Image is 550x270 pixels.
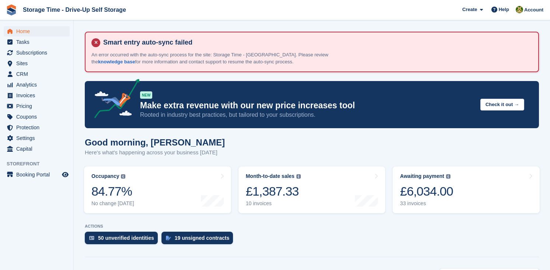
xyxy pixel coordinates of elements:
[16,37,60,47] span: Tasks
[16,58,60,69] span: Sites
[16,133,60,143] span: Settings
[462,6,477,13] span: Create
[161,232,237,248] a: 19 unsigned contracts
[175,235,230,241] div: 19 unsigned contracts
[499,6,509,13] span: Help
[400,173,444,179] div: Awaiting payment
[84,166,231,213] a: Occupancy 84.77% No change [DATE]
[100,38,532,47] h4: Smart entry auto-sync failed
[91,200,134,207] div: No change [DATE]
[98,235,154,241] div: 50 unverified identities
[91,184,134,199] div: 84.77%
[480,99,524,111] button: Check it out →
[85,137,225,147] h1: Good morning, [PERSON_NAME]
[4,48,70,58] a: menu
[246,200,301,207] div: 10 invoices
[239,166,386,213] a: Month-to-date sales £1,387.33 10 invoices
[4,37,70,47] a: menu
[4,90,70,101] a: menu
[516,6,523,13] img: Zain Sarwar
[446,174,450,179] img: icon-info-grey-7440780725fd019a000dd9b08b2336e03edf1995a4989e88bcd33f0948082b44.svg
[88,79,140,121] img: price-adjustments-announcement-icon-8257ccfd72463d97f412b2fc003d46551f7dbcb40ab6d574587a9cd5c0d94...
[140,100,474,111] p: Make extra revenue with our new price increases tool
[16,80,60,90] span: Analytics
[7,160,73,168] span: Storefront
[140,111,474,119] p: Rooted in industry best practices, but tailored to your subscriptions.
[85,232,161,248] a: 50 unverified identities
[4,133,70,143] a: menu
[400,200,453,207] div: 33 invoices
[16,69,60,79] span: CRM
[4,26,70,36] a: menu
[16,90,60,101] span: Invoices
[4,80,70,90] a: menu
[393,166,540,213] a: Awaiting payment £6,034.00 33 invoices
[16,112,60,122] span: Coupons
[4,69,70,79] a: menu
[246,173,295,179] div: Month-to-date sales
[91,51,349,66] p: An error occurred with the auto-sync process for the site: Storage Time - [GEOGRAPHIC_DATA]. Plea...
[91,173,119,179] div: Occupancy
[20,4,129,16] a: Storage Time - Drive-Up Self Storage
[4,169,70,180] a: menu
[4,58,70,69] a: menu
[16,144,60,154] span: Capital
[98,59,135,64] a: knowledge base
[6,4,17,15] img: stora-icon-8386f47178a22dfd0bd8f6a31ec36ba5ce8667c1dd55bd0f319d3a0aa187defe.svg
[246,184,301,199] div: £1,387.33
[85,224,539,229] p: ACTIONS
[4,112,70,122] a: menu
[4,122,70,133] a: menu
[16,101,60,111] span: Pricing
[16,169,60,180] span: Booking Portal
[166,236,171,240] img: contract_signature_icon-13c848040528278c33f63329250d36e43548de30e8caae1d1a13099fd9432cc5.svg
[89,236,94,240] img: verify_identity-adf6edd0f0f0b5bbfe63781bf79b02c33cf7c696d77639b501bdc392416b5a36.svg
[4,101,70,111] a: menu
[296,174,301,179] img: icon-info-grey-7440780725fd019a000dd9b08b2336e03edf1995a4989e88bcd33f0948082b44.svg
[524,6,543,14] span: Account
[4,144,70,154] a: menu
[85,148,225,157] p: Here's what's happening across your business [DATE]
[121,174,125,179] img: icon-info-grey-7440780725fd019a000dd9b08b2336e03edf1995a4989e88bcd33f0948082b44.svg
[16,122,60,133] span: Protection
[16,26,60,36] span: Home
[400,184,453,199] div: £6,034.00
[16,48,60,58] span: Subscriptions
[140,91,152,99] div: NEW
[61,170,70,179] a: Preview store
